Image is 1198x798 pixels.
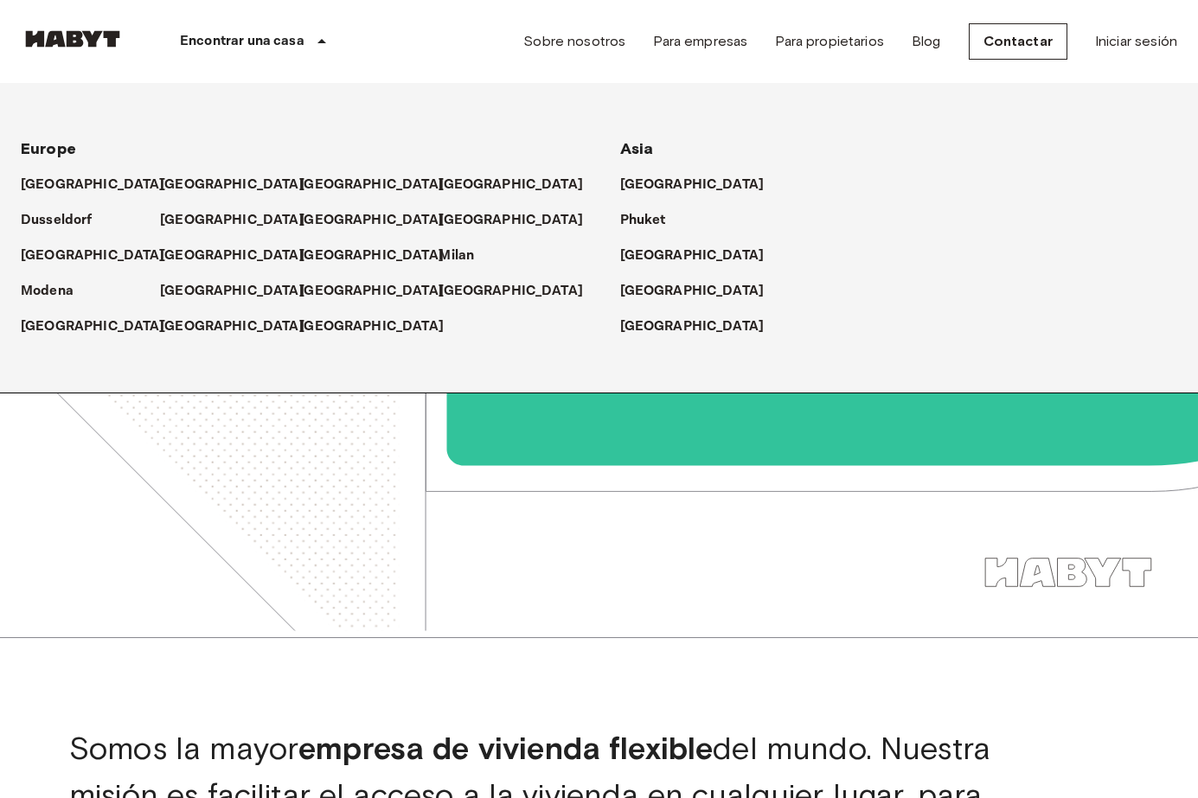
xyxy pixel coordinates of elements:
[439,175,600,195] a: [GEOGRAPHIC_DATA]
[299,316,461,337] a: [GEOGRAPHIC_DATA]
[21,246,183,266] a: [GEOGRAPHIC_DATA]
[160,281,322,302] a: [GEOGRAPHIC_DATA]
[775,31,884,52] a: Para propietarios
[620,139,654,158] span: Asia
[21,175,183,195] a: [GEOGRAPHIC_DATA]
[620,246,782,266] a: [GEOGRAPHIC_DATA]
[21,210,93,231] p: Dusseldorf
[620,175,782,195] a: [GEOGRAPHIC_DATA]
[523,31,625,52] a: Sobre nosotros
[21,246,165,266] p: [GEOGRAPHIC_DATA]
[439,175,583,195] p: [GEOGRAPHIC_DATA]
[620,281,782,302] a: [GEOGRAPHIC_DATA]
[299,175,461,195] a: [GEOGRAPHIC_DATA]
[439,281,600,302] a: [GEOGRAPHIC_DATA]
[21,30,125,48] img: Habyt
[299,246,444,266] p: [GEOGRAPHIC_DATA]
[21,139,76,158] span: Europe
[439,246,474,266] p: Milan
[180,31,304,52] p: Encontrar una casa
[160,246,304,266] p: [GEOGRAPHIC_DATA]
[299,316,444,337] p: [GEOGRAPHIC_DATA]
[21,210,110,231] a: Dusseldorf
[160,316,304,337] p: [GEOGRAPHIC_DATA]
[160,175,304,195] p: [GEOGRAPHIC_DATA]
[439,210,583,231] p: [GEOGRAPHIC_DATA]
[439,246,491,266] a: Milan
[160,281,304,302] p: [GEOGRAPHIC_DATA]
[620,175,765,195] p: [GEOGRAPHIC_DATA]
[160,175,322,195] a: [GEOGRAPHIC_DATA]
[620,210,666,231] p: Phuket
[21,316,183,337] a: [GEOGRAPHIC_DATA]
[299,210,444,231] p: [GEOGRAPHIC_DATA]
[21,281,91,302] a: Modena
[21,175,165,195] p: [GEOGRAPHIC_DATA]
[160,210,304,231] p: [GEOGRAPHIC_DATA]
[299,210,461,231] a: [GEOGRAPHIC_DATA]
[299,281,461,302] a: [GEOGRAPHIC_DATA]
[439,281,583,302] p: [GEOGRAPHIC_DATA]
[620,210,683,231] a: Phuket
[299,246,461,266] a: [GEOGRAPHIC_DATA]
[21,281,74,302] p: Modena
[1095,31,1177,52] a: Iniciar sesión
[653,31,747,52] a: Para empresas
[298,729,713,767] b: empresa de vivienda flexible
[160,246,322,266] a: [GEOGRAPHIC_DATA]
[620,281,765,302] p: [GEOGRAPHIC_DATA]
[620,316,765,337] p: [GEOGRAPHIC_DATA]
[969,23,1067,60] a: Contactar
[620,246,765,266] p: [GEOGRAPHIC_DATA]
[620,316,782,337] a: [GEOGRAPHIC_DATA]
[160,210,322,231] a: [GEOGRAPHIC_DATA]
[299,281,444,302] p: [GEOGRAPHIC_DATA]
[21,316,165,337] p: [GEOGRAPHIC_DATA]
[160,316,322,337] a: [GEOGRAPHIC_DATA]
[299,175,444,195] p: [GEOGRAPHIC_DATA]
[439,210,600,231] a: [GEOGRAPHIC_DATA]
[912,31,941,52] a: Blog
